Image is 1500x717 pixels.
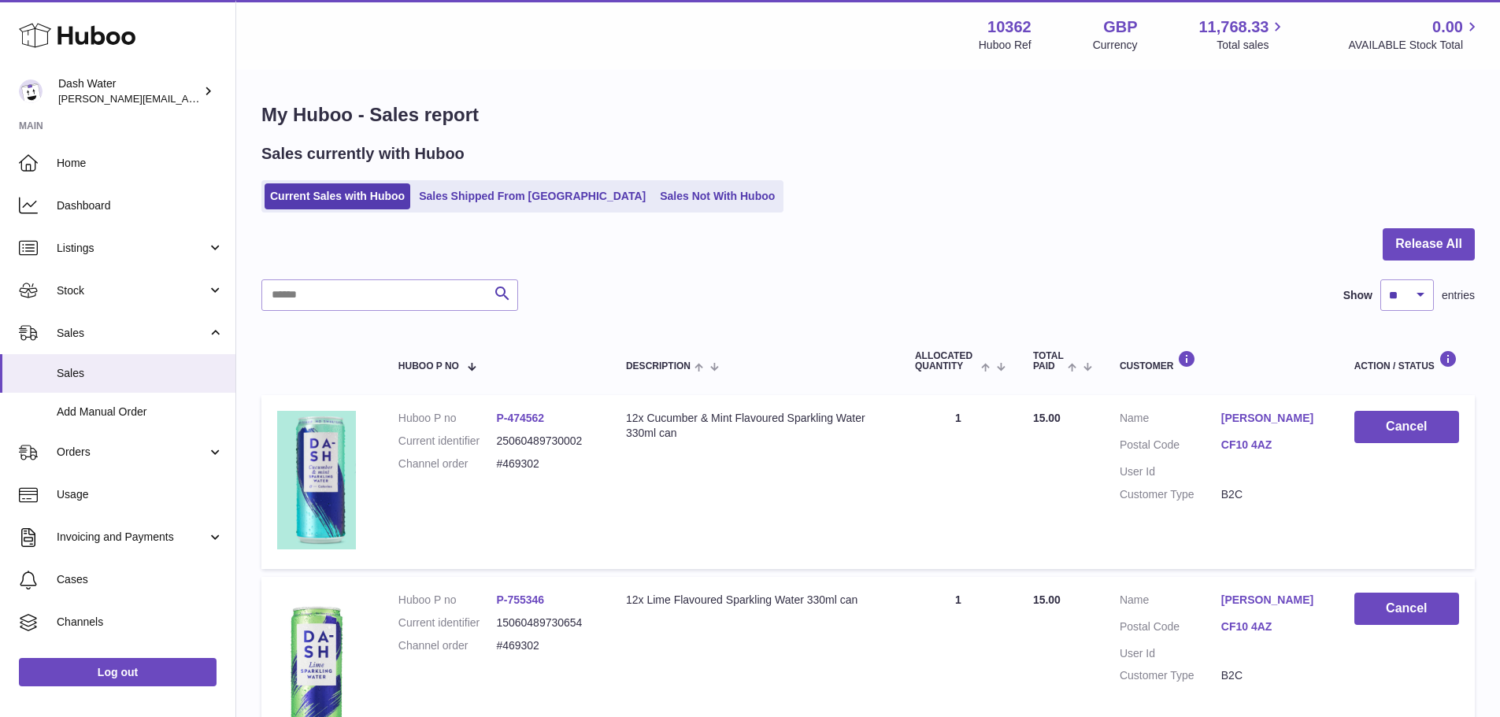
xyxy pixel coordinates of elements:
[1354,350,1459,371] div: Action / Status
[261,102,1475,128] h1: My Huboo - Sales report
[899,395,1017,568] td: 1
[1221,411,1323,426] a: [PERSON_NAME]
[1033,351,1064,371] span: Total paid
[1198,17,1287,53] a: 11,768.33 Total sales
[1221,668,1323,683] dd: B2C
[58,92,316,105] span: [PERSON_NAME][EMAIL_ADDRESS][DOMAIN_NAME]
[1033,593,1061,606] span: 15.00
[1432,17,1463,38] span: 0.00
[1442,288,1475,303] span: entries
[1221,619,1323,634] a: CF10 4AZ
[915,351,977,371] span: ALLOCATED Quantity
[1120,438,1221,456] dt: Postal Code
[1348,38,1481,53] span: AVAILABLE Stock Total
[57,326,207,341] span: Sales
[1120,668,1221,683] dt: Customer Type
[496,412,544,424] a: P-474562
[57,615,224,630] span: Channels
[57,487,224,502] span: Usage
[57,572,224,587] span: Cases
[413,183,651,209] a: Sales Shipped From [GEOGRAPHIC_DATA]
[261,143,465,164] h2: Sales currently with Huboo
[496,456,594,471] dd: #469302
[1033,412,1061,424] span: 15.00
[398,411,497,426] dt: Huboo P no
[57,445,207,460] span: Orders
[57,405,224,419] span: Add Manual Order
[1120,619,1221,638] dt: Postal Code
[398,434,497,449] dt: Current identifier
[57,198,224,213] span: Dashboard
[1221,593,1323,608] a: [PERSON_NAME]
[398,638,497,653] dt: Channel order
[1383,228,1475,261] button: Release All
[979,38,1031,53] div: Huboo Ref
[57,241,207,256] span: Listings
[496,638,594,653] dd: #469302
[57,156,224,171] span: Home
[398,593,497,608] dt: Huboo P no
[496,593,544,606] a: P-755346
[1120,487,1221,502] dt: Customer Type
[1120,411,1221,430] dt: Name
[1217,38,1287,53] span: Total sales
[1093,38,1138,53] div: Currency
[398,456,497,471] dt: Channel order
[19,658,217,686] a: Log out
[1221,487,1323,502] dd: B2C
[1354,411,1459,443] button: Cancel
[654,183,780,209] a: Sales Not With Huboo
[19,79,43,103] img: james@dash-water.com
[265,183,410,209] a: Current Sales with Huboo
[626,593,883,608] div: 12x Lime Flavoured Sparkling Water 330ml can
[1120,350,1323,371] div: Customer
[1103,17,1137,38] strong: GBP
[1343,288,1372,303] label: Show
[1221,438,1323,453] a: CF10 4AZ
[626,411,883,441] div: 12x Cucumber & Mint Flavoured Sparkling Water 330ml can
[1120,646,1221,661] dt: User Id
[58,76,200,106] div: Dash Water
[496,434,594,449] dd: 25060489730002
[57,530,207,545] span: Invoicing and Payments
[1348,17,1481,53] a: 0.00 AVAILABLE Stock Total
[496,615,594,630] dd: 15060489730654
[626,361,691,371] span: Description
[57,283,207,298] span: Stock
[57,366,224,381] span: Sales
[1120,593,1221,612] dt: Name
[277,411,356,549] img: 103621727971708.png
[398,361,459,371] span: Huboo P no
[1198,17,1269,38] span: 11,768.33
[1120,464,1221,479] dt: User Id
[1354,593,1459,625] button: Cancel
[398,615,497,630] dt: Current identifier
[987,17,1031,38] strong: 10362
